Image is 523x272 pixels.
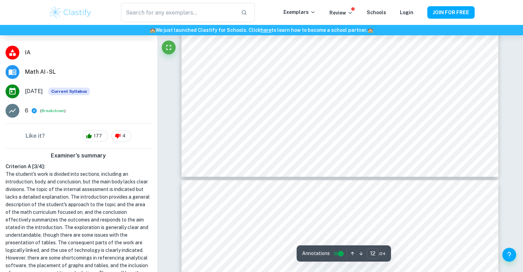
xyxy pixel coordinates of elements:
button: Fullscreen [162,40,176,54]
a: Login [400,10,413,15]
p: Review [329,9,353,17]
h6: Criterion A [ 3 / 4 ]: [6,163,151,170]
h6: Like it? [26,132,45,140]
h6: Examiner's summary [3,152,154,160]
span: 🏫 [150,27,156,33]
button: Help and Feedback [502,248,516,262]
div: 4 [111,130,131,142]
p: Exemplars [283,8,316,16]
a: Schools [367,10,386,15]
span: 4 [119,133,129,139]
p: 6 [25,107,28,115]
span: Math AI - SL [25,68,151,76]
div: 177 [83,130,108,142]
span: Current Syllabus [48,88,90,95]
a: here [261,27,271,33]
div: This exemplar is based on the current syllabus. Feel free to refer to it for inspiration/ideas wh... [48,88,90,95]
span: Annotations [302,250,330,257]
span: 🏫 [367,27,373,33]
span: IA [25,48,151,57]
input: Search for any exemplars... [121,3,235,22]
h6: We just launched Clastify for Schools. Click to learn how to become a school partner. [1,26,522,34]
span: ( ) [40,108,66,114]
img: Clastify logo [49,6,93,19]
span: [DATE] [25,87,43,96]
span: / 24 [379,251,385,257]
button: Breakdown [41,108,64,114]
span: 177 [90,133,106,139]
button: JOIN FOR FREE [427,6,475,19]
